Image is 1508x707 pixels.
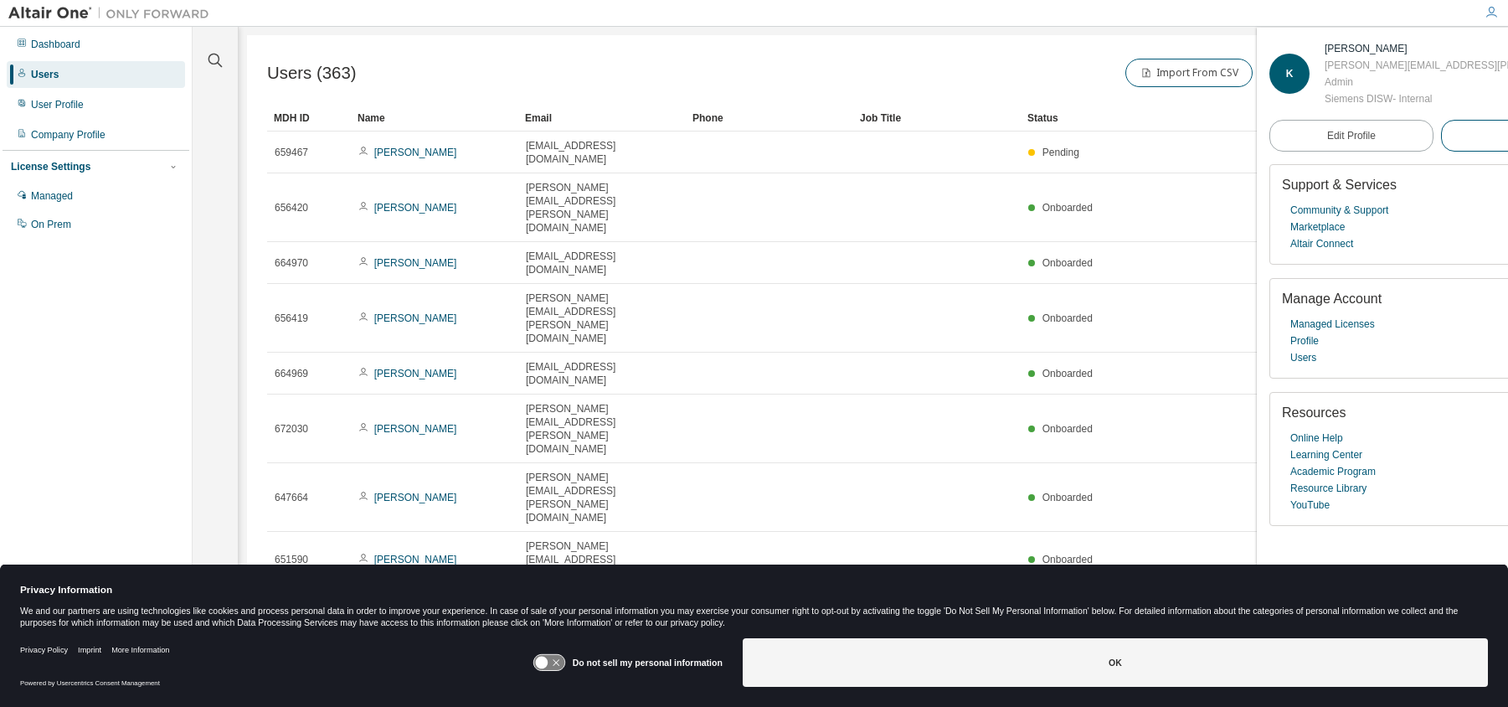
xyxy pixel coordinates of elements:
[358,105,512,132] div: Name
[1290,235,1353,252] a: Altair Connect
[374,312,457,324] a: [PERSON_NAME]
[374,492,457,503] a: [PERSON_NAME]
[1282,405,1346,420] span: Resources
[374,554,457,565] a: [PERSON_NAME]
[31,98,84,111] div: User Profile
[860,105,1014,132] div: Job Title
[275,422,308,436] span: 672030
[526,360,678,387] span: [EMAIL_ADDRESS][DOMAIN_NAME]
[1042,423,1093,435] span: Onboarded
[1290,480,1366,497] a: Resource Library
[1290,446,1362,463] a: Learning Center
[275,312,308,325] span: 656419
[526,402,678,456] span: [PERSON_NAME][EMAIL_ADDRESS][PERSON_NAME][DOMAIN_NAME]
[275,201,308,214] span: 656420
[1327,129,1376,142] span: Edit Profile
[275,553,308,566] span: 651590
[526,139,678,166] span: [EMAIL_ADDRESS][DOMAIN_NAME]
[526,181,678,235] span: [PERSON_NAME][EMAIL_ADDRESS][PERSON_NAME][DOMAIN_NAME]
[1042,202,1093,214] span: Onboarded
[374,147,457,158] a: [PERSON_NAME]
[526,292,678,345] span: [PERSON_NAME][EMAIL_ADDRESS][PERSON_NAME][DOMAIN_NAME]
[1125,59,1253,87] button: Import From CSV
[31,128,106,142] div: Company Profile
[1290,202,1388,219] a: Community & Support
[275,256,308,270] span: 664970
[1290,430,1343,446] a: Online Help
[267,64,357,83] span: Users (363)
[11,160,90,173] div: License Settings
[1290,316,1375,333] a: Managed Licenses
[1042,312,1093,324] span: Onboarded
[1290,333,1319,349] a: Profile
[374,423,457,435] a: [PERSON_NAME]
[1042,554,1093,565] span: Onboarded
[374,202,457,214] a: [PERSON_NAME]
[31,68,59,81] div: Users
[1290,463,1376,480] a: Academic Program
[525,105,679,132] div: Email
[275,491,308,504] span: 647664
[8,5,218,22] img: Altair One
[374,368,457,379] a: [PERSON_NAME]
[1042,257,1093,269] span: Onboarded
[1282,178,1397,192] span: Support & Services
[31,218,71,231] div: On Prem
[31,189,73,203] div: Managed
[31,38,80,51] div: Dashboard
[692,105,847,132] div: Phone
[275,146,308,159] span: 659467
[1269,120,1433,152] a: Edit Profile
[1042,147,1079,158] span: Pending
[1290,497,1330,513] a: YouTube
[526,250,678,276] span: [EMAIL_ADDRESS][DOMAIN_NAME]
[1290,219,1345,235] a: Marketplace
[374,257,457,269] a: [PERSON_NAME]
[1027,105,1392,132] div: Status
[1042,368,1093,379] span: Onboarded
[1286,68,1294,80] span: K
[1290,349,1316,366] a: Users
[1282,292,1382,306] span: Manage Account
[526,471,678,524] span: [PERSON_NAME][EMAIL_ADDRESS][PERSON_NAME][DOMAIN_NAME]
[526,539,678,580] span: [PERSON_NAME][EMAIL_ADDRESS][DOMAIN_NAME]
[274,105,344,132] div: MDH ID
[275,367,308,380] span: 664969
[1042,492,1093,503] span: Onboarded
